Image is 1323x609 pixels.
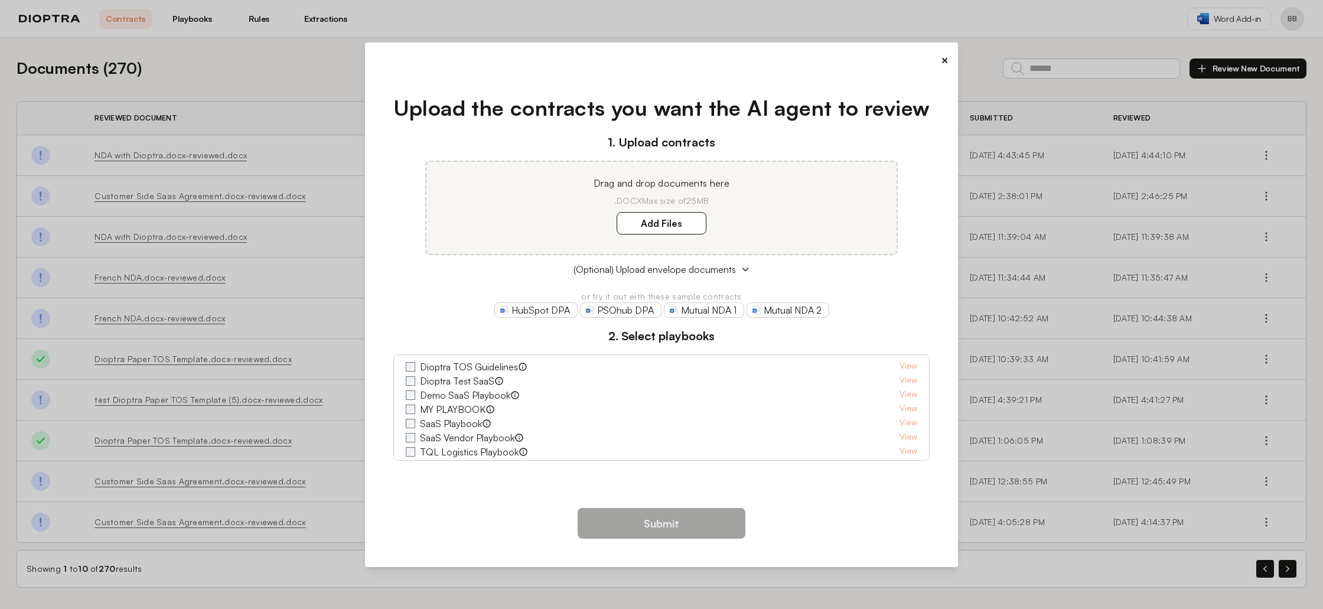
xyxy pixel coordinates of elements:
a: Mutual NDA 1 [664,302,744,318]
p: or try it out with these sample contracts [393,291,930,302]
a: View [900,360,917,374]
a: View [900,388,917,402]
h3: 2. Select playbooks [393,327,930,345]
a: Mutual NDA 2 [747,302,829,318]
label: TQL Logistics Playbook [420,445,519,459]
a: View [900,445,917,459]
button: × [941,52,949,69]
label: Dioptra counterparty review [420,459,536,473]
button: Submit [578,508,745,539]
p: Drag and drop documents here [441,176,882,190]
h3: 1. Upload contracts [393,133,930,151]
a: HubSpot DPA [494,302,578,318]
label: Dioptra Test SaaS [420,374,494,388]
a: View [900,416,917,431]
a: View [900,431,917,445]
p: .DOCX Max size of 25MB [441,195,882,207]
label: Dioptra TOS Guidelines [420,360,518,374]
h1: Upload the contracts you want the AI agent to review [393,92,930,124]
label: Demo SaaS Playbook [420,388,510,402]
a: View [900,402,917,416]
a: PSOhub DPA [580,302,661,318]
label: SaaS Vendor Playbook [420,431,514,445]
a: View [900,459,917,473]
label: Add Files [617,212,706,235]
label: SaaS Playbook [420,416,482,431]
label: MY PLAYBOOK [420,402,485,416]
a: View [900,374,917,388]
button: (Optional) Upload envelope documents [393,262,930,276]
span: (Optional) Upload envelope documents [573,262,736,276]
